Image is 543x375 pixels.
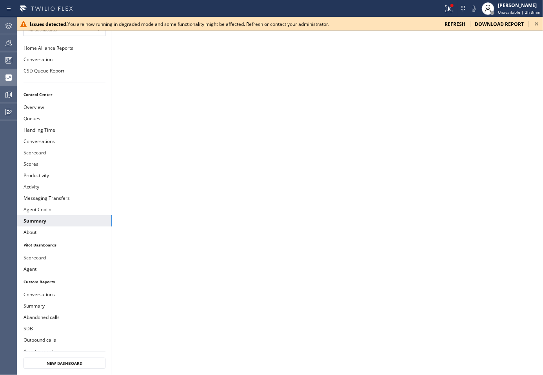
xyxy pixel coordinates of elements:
b: Issues detected. [30,21,67,27]
li: Custom Reports [17,277,112,287]
button: CSD Queue Report [17,65,112,76]
span: download report [475,21,524,27]
div: You are now running in degraded mode and some functionality might be affected. Refresh or contact... [30,21,438,27]
button: Conversations [17,289,112,300]
button: Scorecard [17,252,112,263]
button: Messaging Transfers [17,192,112,204]
button: Outbound calls [17,334,112,346]
li: Pilot Dashboards [17,240,112,250]
button: Mute [469,3,479,14]
button: Handling Time [17,124,112,136]
button: SDB [17,323,112,334]
button: Agent Copilot [17,204,112,215]
span: Unavailable | 2h 3min [498,9,541,15]
iframe: dashboard_9f6bb337dffe [112,17,543,375]
button: Agents report [17,346,112,357]
button: Productivity [17,170,112,181]
button: New Dashboard [24,358,105,369]
button: Summary [17,215,112,226]
button: Queues [17,113,112,124]
button: Scores [17,158,112,170]
button: Overview [17,101,112,113]
button: Home Alliance Reports [17,42,112,54]
button: Agent [17,263,112,275]
button: About [17,226,112,238]
button: Summary [17,300,112,312]
span: refresh [445,21,465,27]
button: Activity [17,181,112,192]
button: Scorecard [17,147,112,158]
button: Conversations [17,136,112,147]
li: Control Center [17,89,112,100]
div: [PERSON_NAME] [498,2,541,9]
button: Abandoned calls [17,312,112,323]
button: Conversation [17,54,112,65]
